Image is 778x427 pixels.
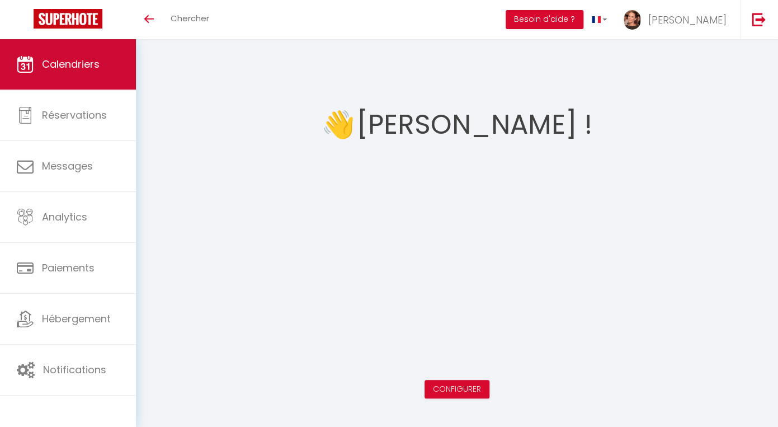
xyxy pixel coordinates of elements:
[506,10,583,29] button: Besoin d'aide ?
[42,57,100,71] span: Calendriers
[278,158,636,360] iframe: welcome-outil.mov
[42,312,111,326] span: Hébergement
[42,261,95,275] span: Paiements
[648,13,726,27] span: [PERSON_NAME]
[42,159,93,173] span: Messages
[171,12,209,24] span: Chercher
[624,10,640,30] img: ...
[42,108,107,122] span: Réservations
[322,104,355,146] span: 👋
[425,380,489,399] button: Configurer
[357,91,592,158] h1: [PERSON_NAME] !
[433,383,481,395] a: Configurer
[752,12,766,26] img: logout
[43,363,106,377] span: Notifications
[34,9,102,29] img: Super Booking
[42,210,87,224] span: Analytics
